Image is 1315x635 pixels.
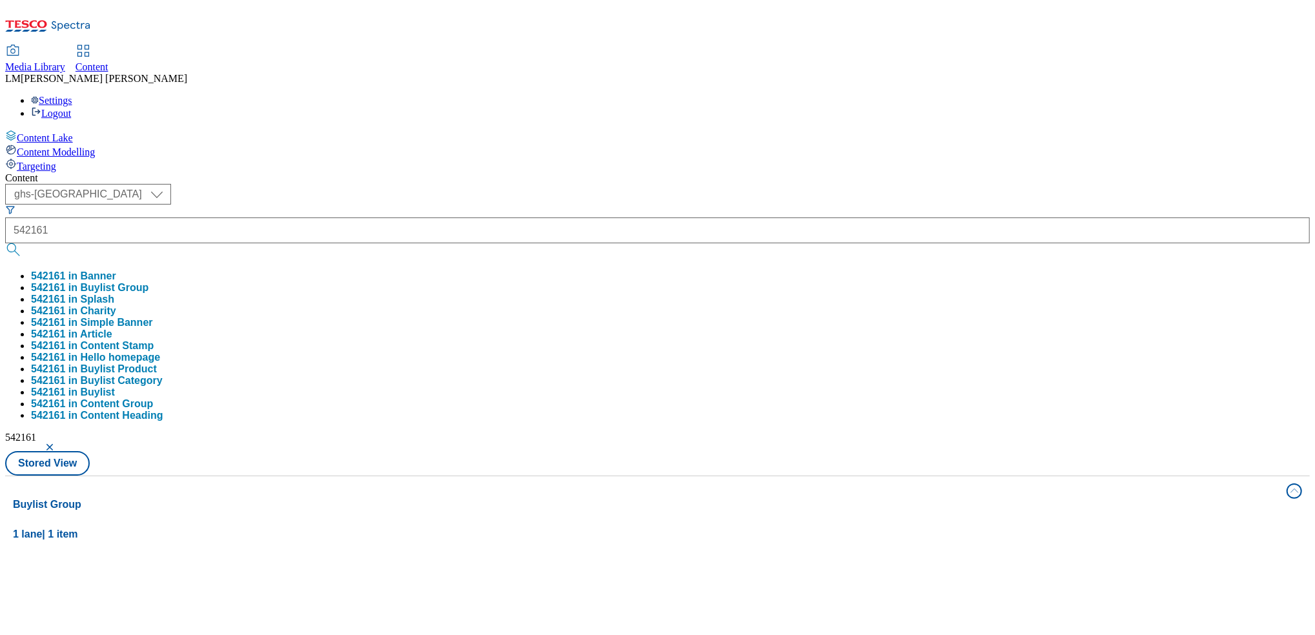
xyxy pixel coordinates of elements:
[31,328,112,340] button: 542161 in Article
[17,161,56,172] span: Targeting
[31,270,116,282] button: 542161 in Banner
[31,282,148,294] button: 542161 in Buylist Group
[5,217,1310,243] input: Search
[31,305,116,317] button: 542161 in Charity
[31,340,154,352] button: 542161 in Content Stamp
[31,410,163,421] button: 542161 in Content Heading
[5,432,36,443] span: 542161
[31,363,157,375] div: 542161 in
[5,130,1310,144] a: Content Lake
[81,305,116,316] span: Charity
[5,144,1310,158] a: Content Modelling
[5,158,1310,172] a: Targeting
[13,497,1279,512] h4: Buylist Group
[31,352,160,363] button: 542161 in Hello homepage
[31,305,116,317] div: 542161 in
[31,398,153,410] button: 542161 in Content Group
[31,375,163,387] div: 542161 in
[31,317,153,328] button: 542161 in Simple Banner
[31,387,115,398] div: 542161 in
[76,61,108,72] span: Content
[5,172,1310,184] div: Content
[80,328,112,339] span: Article
[31,363,157,375] button: 542161 in Buylist Product
[31,108,71,119] a: Logout
[76,46,108,73] a: Content
[5,46,65,73] a: Media Library
[17,146,95,157] span: Content Modelling
[31,328,112,340] div: 542161 in
[5,476,1310,549] button: Buylist Group1 lane| 1 item
[21,73,187,84] span: [PERSON_NAME] [PERSON_NAME]
[17,132,73,143] span: Content Lake
[5,451,90,476] button: Stored View
[31,375,163,387] button: 542161 in Buylist Category
[5,205,15,215] svg: Search Filters
[5,61,65,72] span: Media Library
[31,387,115,398] button: 542161 in Buylist
[81,375,163,386] span: Buylist Category
[31,95,72,106] a: Settings
[81,387,115,398] span: Buylist
[81,363,157,374] span: Buylist Product
[13,529,78,539] span: 1 lane | 1 item
[31,294,114,305] button: 542161 in Splash
[5,73,21,84] span: LM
